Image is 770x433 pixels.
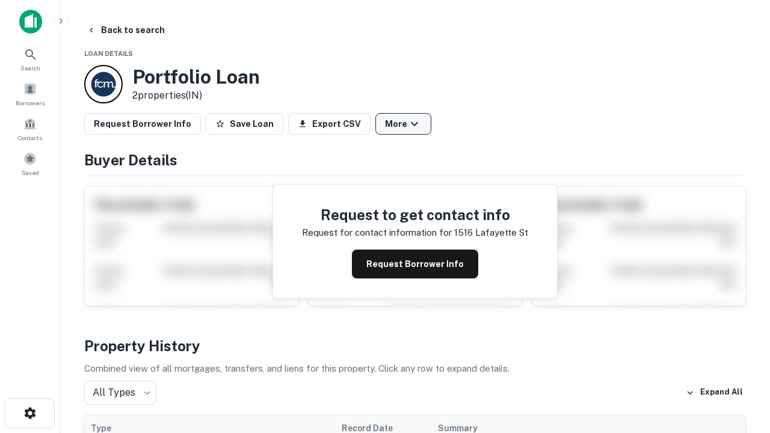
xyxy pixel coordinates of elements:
span: Borrowers [16,98,45,108]
button: Back to search [82,19,170,41]
img: capitalize-icon.png [19,10,42,34]
div: All Types [84,381,156,405]
span: Contacts [18,133,42,143]
a: Contacts [4,112,57,145]
button: Request Borrower Info [84,113,201,135]
a: Saved [4,147,57,180]
iframe: Chat Widget [710,337,770,395]
a: Borrowers [4,78,57,110]
p: Request for contact information for [302,226,452,240]
h4: Property History [84,335,746,357]
p: Combined view of all mortgages, transfers, and liens for this property. Click any row to expand d... [84,361,746,376]
button: More [375,113,431,135]
button: Expand All [683,384,746,402]
span: Search [20,63,40,73]
p: 2 properties (IN) [132,88,260,103]
h4: Buyer Details [84,149,746,171]
button: Export CSV [288,113,371,135]
button: Request Borrower Info [352,250,478,278]
h4: Request to get contact info [302,204,528,226]
a: Search [4,43,57,75]
span: Saved [22,168,39,177]
p: 1516 lafayette st [454,226,528,240]
span: Loan Details [84,50,133,57]
button: Save Loan [206,113,283,135]
h3: Portfolio Loan [132,66,260,88]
